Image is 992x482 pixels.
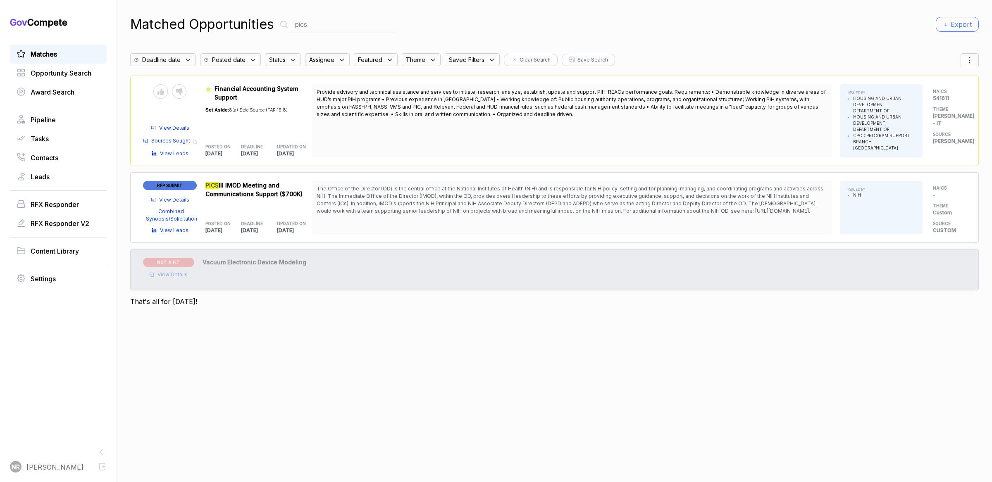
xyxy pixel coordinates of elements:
[406,55,425,64] span: Theme
[17,68,100,78] a: Opportunity Search
[31,246,79,256] span: Content Library
[17,218,100,228] a: RFX Responder V2
[130,14,274,34] h1: Matched Opportunities
[933,131,966,138] h5: SOURCE
[205,221,228,227] h5: POSTED ON
[205,182,303,197] span: III IMOD Meeting and Communications Support ($700K)
[31,87,74,97] span: Award Search
[17,134,100,144] a: Tasks
[309,55,334,64] span: Assignee
[241,227,277,234] p: [DATE]
[143,137,190,145] a: Sources Sought
[142,55,181,64] span: Deadline date
[449,55,484,64] span: Saved Filters
[205,182,219,189] mark: PICS
[853,192,865,198] li: NIH
[241,221,264,227] h5: DEADLINE
[317,89,826,117] span: Provide advisory and technical assistance and services to initiate, research, analyze, establish,...
[31,115,56,125] span: Pipeline
[933,227,966,234] p: CUSTOM
[933,112,966,127] p: [PERSON_NAME] - IT
[17,153,100,163] a: Contacts
[203,259,306,266] span: Vacuum Electronic Device Modeling
[205,107,229,113] span: Set Aside:
[12,463,20,471] span: NR
[520,56,551,64] span: Clear Search
[215,85,298,101] span: Financial Accounting System Support
[933,138,966,145] p: [PERSON_NAME]
[205,227,241,234] p: [DATE]
[269,55,286,64] span: Status
[848,187,865,192] h5: ISSUED BY
[933,209,966,216] p: Custom
[157,271,188,278] span: View Details
[358,55,382,64] span: Featured
[10,17,27,28] span: Gov
[212,55,246,64] span: Posted date
[577,56,608,64] span: Save Search
[10,17,107,28] h1: Compete
[17,87,100,97] a: Award Search
[229,107,288,113] span: 8(a) Sole Source (FAR 19.8)
[31,49,57,59] span: Matches
[277,150,313,157] p: [DATE]
[205,144,228,150] h5: POSTED ON
[936,17,979,32] button: Export
[159,196,189,204] span: View Details
[31,218,89,228] span: RFX Responder V2
[933,203,966,209] h5: THEME
[160,227,188,234] span: View Leads
[31,134,49,144] span: Tasks
[933,191,966,199] p: -
[17,49,100,59] a: Matches
[17,246,100,256] a: Content Library
[504,54,558,66] button: Clear Search
[143,181,197,190] span: RFP SUBMIT
[17,199,100,209] a: RFX Responder
[317,185,823,214] span: The Office of the Director (OD) is the central office at the National Institutes of Health (NIH) ...
[277,221,300,227] h5: UPDATED ON
[17,115,100,125] a: Pipeline
[17,274,100,284] a: Settings
[853,95,914,114] li: HOUSING AND URBAN DEVELOPMENT, DEPARTMENT OF
[31,153,58,163] span: Contacts
[151,137,190,145] span: Sources Sought
[933,95,966,102] p: 541611
[159,124,189,132] span: View Details
[853,114,914,133] li: HOUSING AND URBAN DEVELOPMENT, DEPARTMENT OF
[562,54,615,66] button: Save Search
[933,221,966,227] h5: SOURCE
[31,274,56,284] span: Settings
[205,150,241,157] p: [DATE]
[143,258,194,267] span: NOT A FIT
[933,106,966,112] h5: THEME
[146,208,197,223] span: Combined Synopsis/Solicitation
[31,68,91,78] span: Opportunity Search
[277,227,313,234] p: [DATE]
[130,297,979,306] p: That's all for [DATE]!
[277,144,300,150] h5: UPDATED ON
[160,150,188,157] span: View Leads
[933,88,966,95] h5: NAICS
[933,185,966,191] h5: NAICS
[31,172,50,182] span: Leads
[853,133,914,151] li: CPO : PROGRAM SUPPORT BRANCH [GEOGRAPHIC_DATA]
[241,144,264,150] h5: DEADLINE
[848,90,914,95] h5: ISSUED BY
[17,172,100,182] a: Leads
[31,199,79,209] span: RFX Responder
[26,462,83,472] span: [PERSON_NAME]
[241,150,277,157] p: [DATE]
